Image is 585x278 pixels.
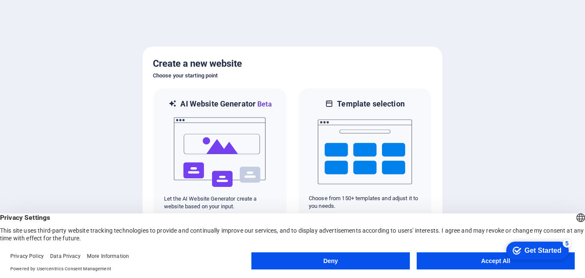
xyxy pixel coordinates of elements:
div: AI Website GeneratorBetaaiLet the AI Website Generator create a website based on your input. [153,88,287,222]
p: Choose from 150+ templates and adjust it to you needs. [309,195,421,210]
div: Get Started 5 items remaining, 0% complete [7,4,69,22]
h6: AI Website Generator [180,99,272,109]
h6: Choose your starting point [153,71,432,81]
p: Let the AI Website Generator create a website based on your input. [164,195,276,210]
img: ai [173,109,267,195]
h5: Create a new website [153,57,432,71]
div: 5 [63,2,72,10]
div: Template selectionChoose from 150+ templates and adjust it to you needs. [298,88,432,222]
span: Beta [256,100,272,108]
div: Get Started [25,9,62,17]
h6: Template selection [337,99,404,109]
